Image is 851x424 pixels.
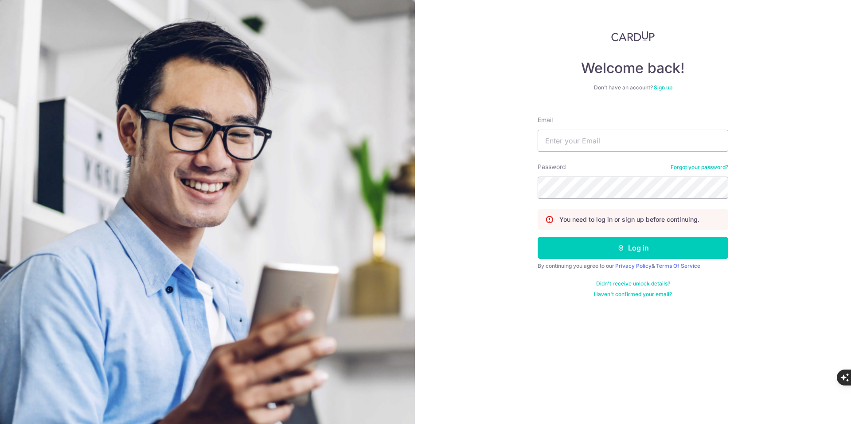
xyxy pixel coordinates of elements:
a: Haven't confirmed your email? [594,291,672,298]
a: Terms Of Service [656,262,700,269]
a: Didn't receive unlock details? [596,280,670,287]
label: Password [538,162,566,171]
h4: Welcome back! [538,59,728,77]
div: By continuing you agree to our & [538,262,728,270]
a: Sign up [654,84,672,91]
p: You need to log in or sign up before continuing. [559,215,699,224]
div: Don’t have an account? [538,84,728,91]
img: CardUp Logo [611,31,655,42]
a: Forgot your password? [671,164,728,171]
label: Email [538,116,553,124]
input: Enter your Email [538,130,728,152]
button: Log in [538,237,728,259]
a: Privacy Policy [615,262,652,269]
